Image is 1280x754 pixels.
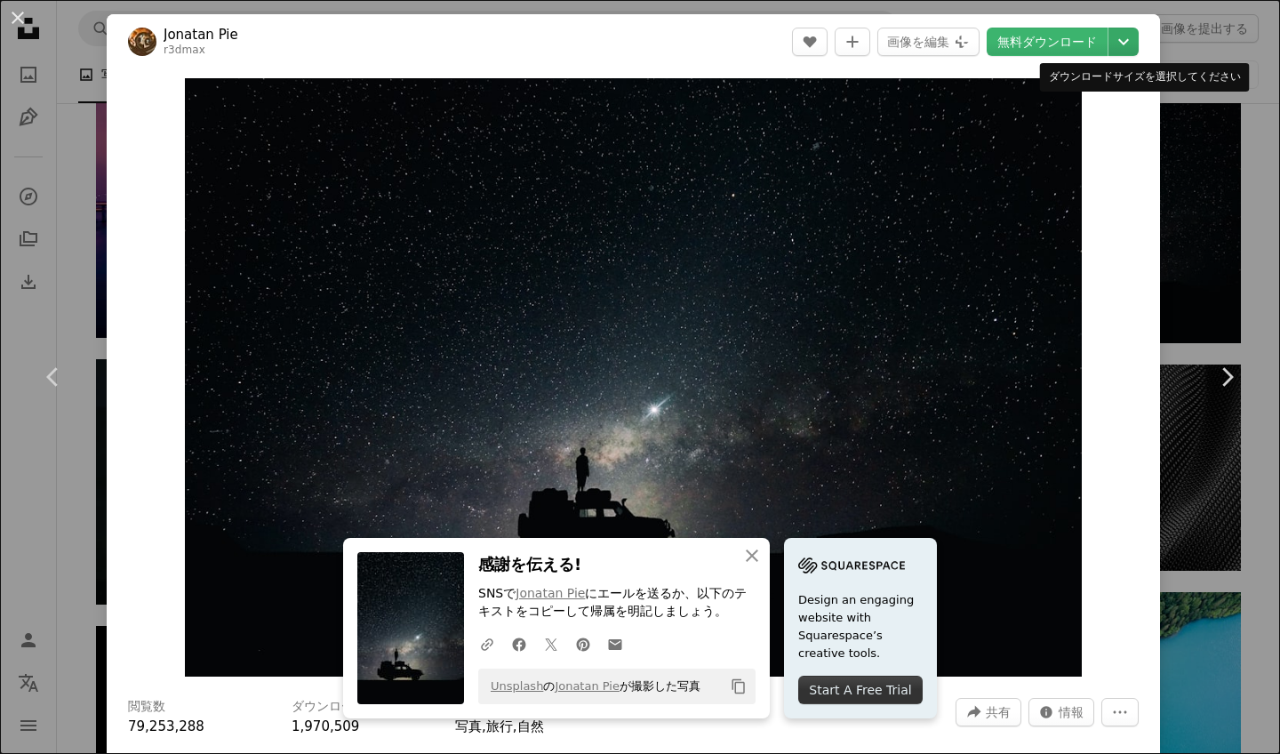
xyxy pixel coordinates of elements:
[724,671,754,702] button: クリップボードにコピーする
[1040,63,1250,92] div: ダウンロードサイズを選択してください
[185,78,1082,677] button: この画像でズームインする
[555,679,620,693] a: Jonatan Pie
[784,538,937,718] a: Design an engaging website with Squarespace’s creative tools.Start A Free Trial
[798,552,905,579] img: file-1705255347840-230a6ab5bca9image
[877,28,980,56] button: 画像を編集
[478,552,756,578] h3: 感謝を伝える!
[798,591,923,662] span: Design an engaging website with Squarespace’s creative tools.
[1108,28,1139,56] button: ダウンロードサイズを選択してください
[1101,698,1139,726] button: その他のアクション
[503,626,535,662] a: Facebookでシェアする
[455,718,482,734] a: 写真
[292,718,359,734] span: 1,970,509
[486,718,513,734] a: 旅行
[517,718,544,734] a: 自然
[986,699,1011,726] span: 共有
[491,679,543,693] a: Unsplash
[599,626,631,662] a: Eメールでシェアする
[482,672,700,701] span: の が撮影した写真
[128,698,165,716] h3: 閲覧数
[513,718,517,734] span: ,
[478,585,756,621] p: SNSで にエールを送るか、以下のテキストをコピーして帰属を明記しましょう。
[164,44,205,56] a: r3dmax
[128,28,156,56] img: Jonatan Pieのプロフィールを見る
[128,718,204,734] span: 79,253,288
[535,626,567,662] a: Twitterでシェアする
[185,78,1082,677] img: オフロード車のシルエット
[1028,698,1094,726] button: この画像に関する統計
[798,676,923,704] div: Start A Free Trial
[516,586,585,600] a: Jonatan Pie
[835,28,870,56] button: コレクションに追加する
[1173,292,1280,462] a: 次へ
[987,28,1108,56] a: 無料ダウンロード
[792,28,828,56] button: いいね！
[956,698,1021,726] button: このビジュアルを共有する
[482,718,486,734] span: ,
[567,626,599,662] a: Pinterestでシェアする
[292,698,379,716] h3: ダウンロード数
[164,26,238,44] a: Jonatan Pie
[1059,699,1084,726] span: 情報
